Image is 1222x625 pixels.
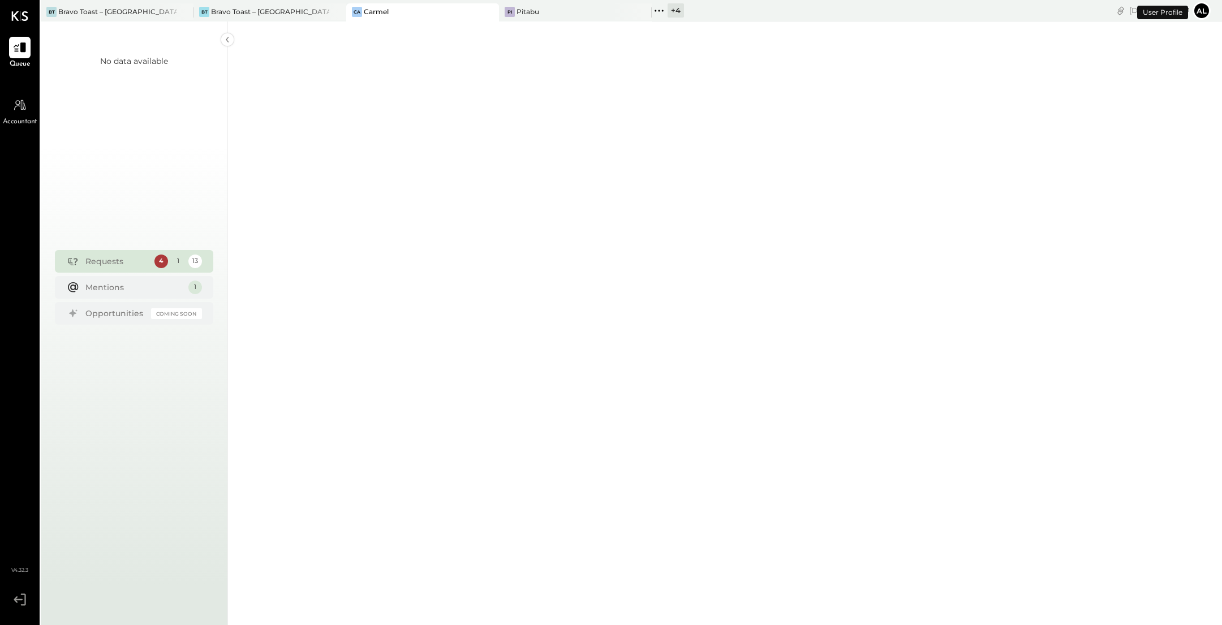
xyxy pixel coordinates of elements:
[85,256,149,267] div: Requests
[1137,6,1188,19] div: User Profile
[85,308,145,319] div: Opportunities
[1,94,39,127] a: Accountant
[171,255,185,268] div: 1
[151,308,202,319] div: Coming Soon
[505,7,515,17] div: Pi
[668,3,684,18] div: + 4
[352,7,362,17] div: Ca
[364,7,389,16] div: Carmel
[3,117,37,127] span: Accountant
[199,7,209,17] div: BT
[1115,5,1126,16] div: copy link
[1193,2,1211,20] button: Al
[85,282,183,293] div: Mentions
[154,255,168,268] div: 4
[517,7,539,16] div: Pitabu
[100,55,168,67] div: No data available
[211,7,329,16] div: Bravo Toast – [GEOGRAPHIC_DATA]
[46,7,57,17] div: BT
[10,59,31,70] span: Queue
[188,281,202,294] div: 1
[58,7,177,16] div: Bravo Toast – [GEOGRAPHIC_DATA]
[1,37,39,70] a: Queue
[188,255,202,268] div: 13
[1129,5,1190,16] div: [DATE]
